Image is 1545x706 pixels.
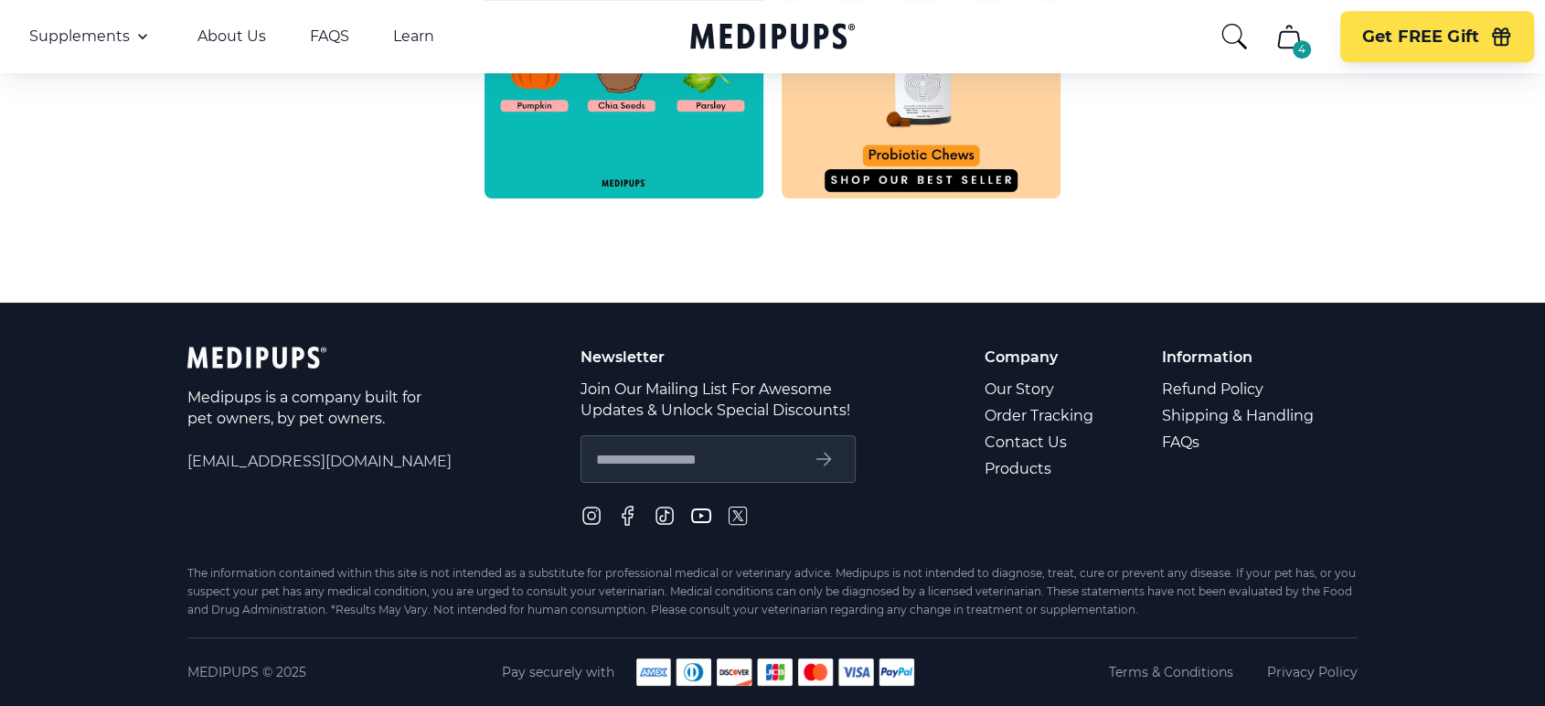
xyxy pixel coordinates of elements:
[1162,402,1316,429] a: Shipping & Handling
[1267,663,1358,681] a: Privacy Policy
[1162,376,1316,402] a: Refund Policy
[1293,40,1311,59] div: 4
[985,347,1096,368] p: Company
[1162,429,1316,455] a: FAQs
[1340,11,1534,62] button: Get FREE Gift
[197,27,266,46] a: About Us
[581,379,856,421] p: Join Our Mailing List For Awesome Updates & Unlock Special Discounts!
[581,347,856,368] p: Newsletter
[187,451,452,472] span: [EMAIL_ADDRESS][DOMAIN_NAME]
[310,27,349,46] a: FAQS
[187,564,1358,619] div: The information contained within this site is not intended as a substitute for professional medic...
[985,455,1096,482] a: Products
[636,658,914,686] img: payment methods
[1162,347,1316,368] p: Information
[1109,663,1233,681] a: Terms & Conditions
[985,429,1096,455] a: Contact Us
[187,663,306,681] span: Medipups © 2025
[29,26,154,48] button: Supplements
[690,19,855,57] a: Medipups
[1267,15,1311,59] button: cart
[502,663,614,681] span: Pay securely with
[1220,22,1249,51] button: search
[187,387,425,429] p: Medipups is a company built for pet owners, by pet owners.
[985,376,1096,402] a: Our Story
[985,402,1096,429] a: Order Tracking
[29,27,130,46] span: Supplements
[393,27,434,46] a: Learn
[1362,27,1479,48] span: Get FREE Gift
